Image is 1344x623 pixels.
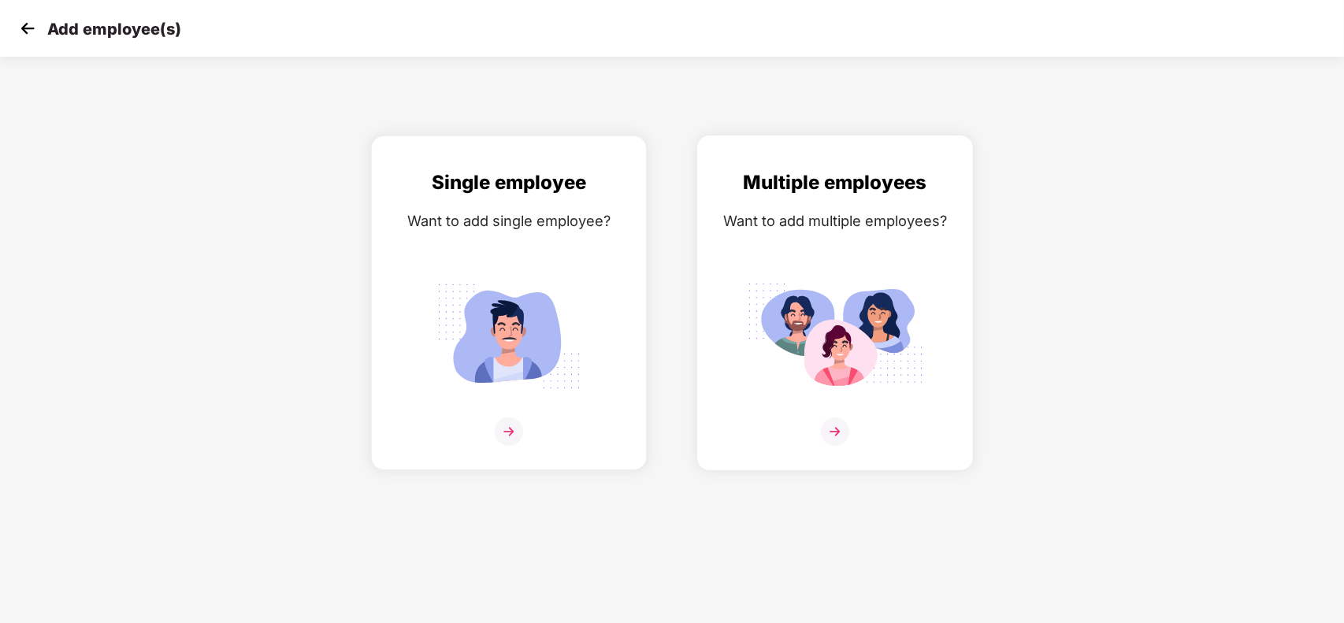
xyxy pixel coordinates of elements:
img: svg+xml;base64,PHN2ZyB4bWxucz0iaHR0cDovL3d3dy53My5vcmcvMjAwMC9zdmciIGlkPSJTaW5nbGVfZW1wbG95ZWUiIH... [421,275,597,398]
div: Multiple employees [714,168,956,198]
img: svg+xml;base64,PHN2ZyB4bWxucz0iaHR0cDovL3d3dy53My5vcmcvMjAwMC9zdmciIHdpZHRoPSIzNiIgaGVpZ2h0PSIzNi... [821,417,849,446]
img: svg+xml;base64,PHN2ZyB4bWxucz0iaHR0cDovL3d3dy53My5vcmcvMjAwMC9zdmciIGlkPSJNdWx0aXBsZV9lbXBsb3llZS... [747,275,923,398]
p: Add employee(s) [47,20,181,39]
img: svg+xml;base64,PHN2ZyB4bWxucz0iaHR0cDovL3d3dy53My5vcmcvMjAwMC9zdmciIHdpZHRoPSIzMCIgaGVpZ2h0PSIzMC... [16,17,39,40]
div: Want to add single employee? [388,210,630,232]
img: svg+xml;base64,PHN2ZyB4bWxucz0iaHR0cDovL3d3dy53My5vcmcvMjAwMC9zdmciIHdpZHRoPSIzNiIgaGVpZ2h0PSIzNi... [495,417,523,446]
div: Want to add multiple employees? [714,210,956,232]
div: Single employee [388,168,630,198]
